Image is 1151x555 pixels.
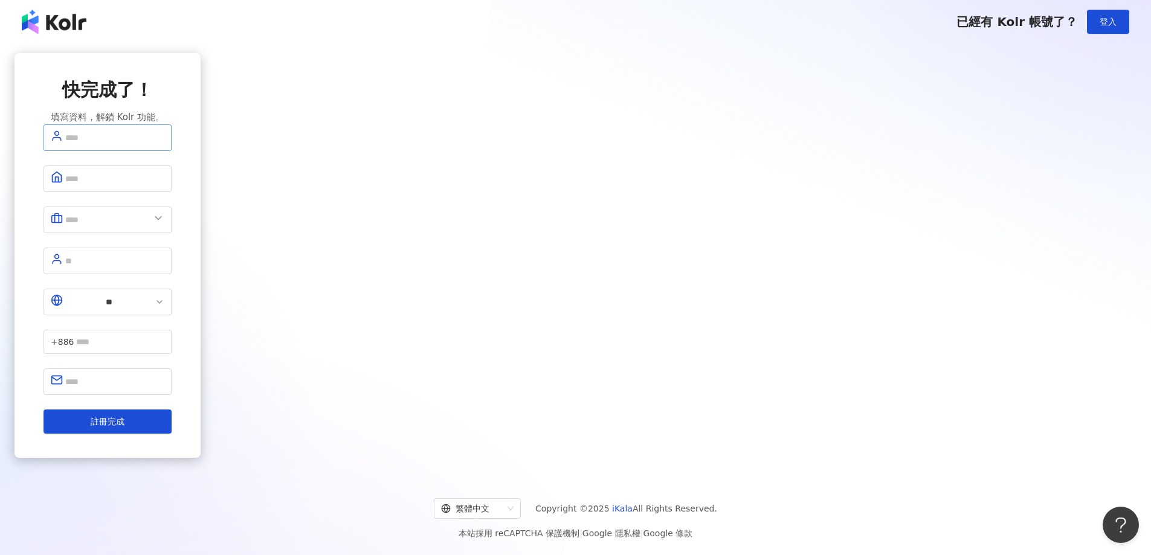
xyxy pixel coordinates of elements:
[1087,10,1129,34] button: 登入
[22,10,86,34] img: logo
[582,528,640,538] a: Google 隱私權
[441,499,503,518] div: 繁體中文
[535,501,717,516] span: Copyright © 2025 All Rights Reserved.
[956,14,1077,29] span: 已經有 Kolr 帳號了？
[640,528,643,538] span: |
[612,504,633,513] a: iKala
[1100,17,1117,27] span: 登入
[459,526,692,541] span: 本站採用 reCAPTCHA 保護機制
[51,335,74,348] span: +886
[91,417,124,426] span: 註冊完成
[62,77,153,103] span: 快完成了！
[579,528,582,538] span: |
[44,409,172,434] button: 註冊完成
[643,528,692,538] a: Google 條款
[51,110,164,124] span: 填寫資料，解鎖 Kolr 功能。
[1103,507,1139,543] iframe: Help Scout Beacon - Open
